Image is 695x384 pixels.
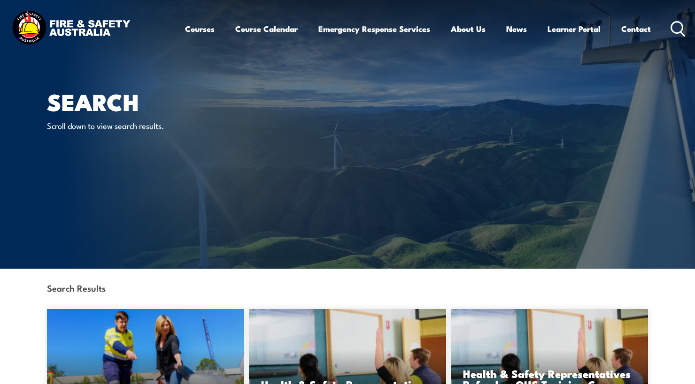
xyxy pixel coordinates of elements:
strong: Search Results [47,281,106,294]
a: Emergency Response Services [318,16,430,41]
a: About Us [451,16,486,41]
a: Contact [621,16,651,41]
a: Courses [185,16,215,41]
p: Scroll down to view search results. [47,120,218,131]
a: News [506,16,527,41]
a: Course Calendar [235,16,298,41]
h1: Search [47,91,279,111]
a: Learner Portal [548,16,601,41]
